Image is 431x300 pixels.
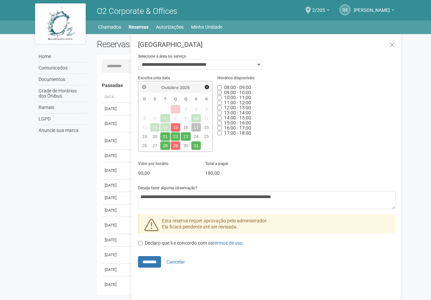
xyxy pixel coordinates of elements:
span: Horário indisponível [224,105,251,110]
a: [PERSON_NAME] [354,8,394,14]
td: [DATE] [102,264,129,276]
label: Horários disponíveis [217,75,254,81]
label: Valor por horário [138,161,168,167]
td: Sala de Reunião Interna 2 Bloco 2 (até 30 pessoas) [129,234,324,246]
a: 17 [191,123,201,132]
span: 1 [171,105,181,113]
a: 18 [201,123,211,132]
h2: Reservas [97,39,241,49]
td: [DATE] [102,192,129,204]
input: 08:00 - 09:00 [217,85,222,90]
a: GS [340,4,350,15]
td: [DATE] [102,149,129,162]
span: Horário indisponível [224,95,251,100]
span: 12 [140,123,150,132]
span: 9 [181,114,191,122]
input: 09:00 - 10:00 [217,90,222,95]
th: Data [102,92,129,103]
span: 11 [201,114,211,122]
td: Sala de Reunião Interna 2 Bloco 2 (até 30 pessoas) [129,192,324,204]
input: 10:00 - 11:00 [217,96,222,100]
th: Área ou Serviço [129,92,324,103]
a: Home [37,51,87,62]
a: Grade de Horários dos Ônibus [37,85,87,102]
td: [DATE] [102,115,129,132]
input: Declaro que li e concordo com ostermos de uso. [138,241,142,245]
span: Quarta [174,97,177,101]
td: [DATE] [102,246,129,264]
span: Quinta [184,97,187,101]
span: Horário indisponível [224,125,251,131]
a: Anuncie sua marca [37,125,87,136]
a: Autorizações [156,22,184,32]
p: 90,00 [138,170,195,176]
span: Sábado [205,97,208,101]
td: Área Coffee Break (Pré-Função) Bloco 2 [129,149,324,162]
span: 3 [191,105,201,113]
label: Declaro que li e concordo com os . [138,240,244,247]
span: 13 [150,123,160,132]
td: Sala de Reunião Interna 2 Bloco 2 (até 30 pessoas) [129,204,324,217]
span: Horário indisponível [224,85,251,90]
span: Gilberto Stiebler Filho [354,1,390,13]
td: [DATE] [102,132,129,149]
span: Domingo [143,97,146,101]
span: Segunda [154,97,156,101]
span: 10 [191,114,201,122]
span: 7 [160,114,170,122]
a: 21 [160,132,170,141]
td: Sala de Reunião Interna 2 Bloco 2 (até 30 pessoas) [129,179,324,192]
span: O2 Corporate & Offices [97,6,177,16]
input: 12:00 - 13:00 [217,106,222,110]
input: 11:00 - 12:00 [217,101,222,105]
label: Total a pagar [205,161,228,167]
span: Outubro [161,85,179,90]
label: Selecione a área ou serviço [138,53,186,59]
td: Sala de Reunião Interna 2 Bloco 2 (até 30 pessoas) [129,103,324,115]
label: Deseja fazer alguma observação? [138,185,197,191]
span: 2 [181,105,191,113]
a: 2/205 [312,8,329,14]
td: [DATE] [102,204,129,217]
input: 16:00 - 17:00 [217,126,222,130]
a: Chamados [98,22,121,32]
a: 25 [201,132,211,141]
td: [DATE] [102,276,129,293]
input: 17:00 - 18:00 [217,131,222,135]
a: 15 [171,123,181,132]
span: Horário indisponível [224,120,251,126]
span: 5 [140,114,150,122]
span: 14 [160,123,170,132]
a: 24 [191,132,201,141]
a: 26 [140,141,150,150]
td: [DATE] [102,103,129,115]
a: Documentos [37,74,87,85]
a: 19 [140,132,150,141]
a: 20 [150,132,160,141]
a: Comunicados [37,62,87,74]
td: [DATE] [102,162,129,179]
a: Reservas [129,22,149,32]
label: Escolha uma data [138,75,170,81]
a: Anterior [140,83,148,91]
span: Horário indisponível [224,110,251,115]
a: 30 [181,141,191,150]
span: 8 [171,114,181,122]
span: Anterior [141,84,147,90]
a: termos de uso [213,240,243,246]
a: 31 [191,141,201,150]
input: 13:00 - 14:00 [217,111,222,115]
td: Sala de Reunião Interna 2 Bloco 2 (até 30 pessoas) [129,162,324,179]
a: 28 [160,141,170,150]
span: Sexta [195,97,197,101]
td: [DATE] [102,234,129,246]
a: LGPD [37,113,87,125]
span: 2/205 [312,1,325,13]
a: Minha Unidade [191,22,222,32]
div: Esta reserva requer aprovação pelo administrador. Ela ficará pendente até ser revisada. [138,214,396,233]
a: 29 [171,141,181,150]
a: 22 [171,132,181,141]
span: Horário indisponível [224,100,251,105]
a: 16 [181,123,191,132]
td: Sala de Reunião Interna 2 Bloco 2 (até 30 pessoas) [129,217,324,234]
